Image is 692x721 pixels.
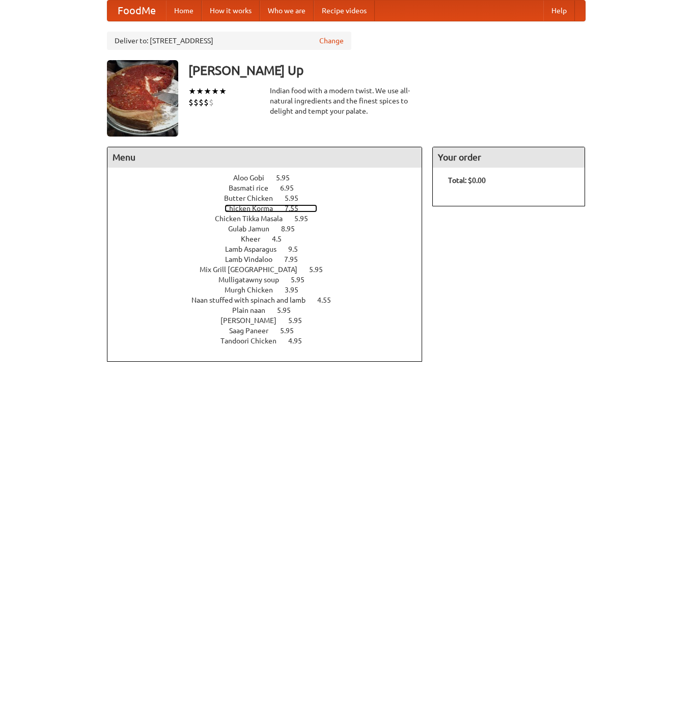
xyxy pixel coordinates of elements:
span: 9.5 [288,245,308,253]
span: 5.95 [288,316,312,325]
span: Kheer [241,235,270,243]
span: Butter Chicken [224,194,283,202]
img: angular.jpg [107,60,178,137]
a: Mix Grill [GEOGRAPHIC_DATA] 5.95 [200,265,342,274]
span: Lamb Vindaloo [225,255,283,263]
span: Basmati rice [229,184,279,192]
div: Indian food with a modern twist. We use all-natural ingredients and the finest spices to delight ... [270,86,423,116]
span: Chicken Korma [225,204,283,212]
span: [PERSON_NAME] [220,316,287,325]
span: Mulligatawny soup [218,276,289,284]
a: Aloo Gobi 5.95 [233,174,309,182]
li: ★ [219,86,227,97]
div: Deliver to: [STREET_ADDRESS] [107,32,351,50]
a: Mulligatawny soup 5.95 [218,276,323,284]
span: 7.95 [284,255,308,263]
span: 4.55 [317,296,341,304]
span: 5.95 [285,194,309,202]
span: 5.95 [277,306,301,314]
a: Plain naan 5.95 [232,306,310,314]
li: $ [188,97,193,108]
span: Lamb Asparagus [225,245,287,253]
a: Tandoori Chicken 4.95 [220,337,321,345]
li: $ [209,97,214,108]
li: ★ [196,86,204,97]
li: ★ [188,86,196,97]
a: Naan stuffed with spinach and lamb 4.55 [191,296,350,304]
h4: Your order [433,147,585,168]
a: Recipe videos [314,1,375,21]
a: Help [543,1,575,21]
span: Mix Grill [GEOGRAPHIC_DATA] [200,265,308,274]
span: 5.95 [309,265,333,274]
span: Murgh Chicken [225,286,283,294]
span: Plain naan [232,306,275,314]
span: Gulab Jamun [228,225,280,233]
a: Kheer 4.5 [241,235,300,243]
b: Total: $0.00 [448,176,486,184]
li: $ [193,97,199,108]
a: Chicken Korma 7.55 [225,204,317,212]
span: 5.95 [276,174,300,182]
a: Saag Paneer 5.95 [229,327,313,335]
span: 5.95 [291,276,315,284]
a: Who we are [260,1,314,21]
a: Lamb Vindaloo 7.95 [225,255,317,263]
a: Home [166,1,202,21]
a: Chicken Tikka Masala 5.95 [215,215,327,223]
a: Change [319,36,344,46]
a: Basmati rice 6.95 [229,184,313,192]
li: ★ [211,86,219,97]
a: [PERSON_NAME] 5.95 [220,316,321,325]
span: 8.95 [281,225,305,233]
li: $ [199,97,204,108]
span: 6.95 [280,184,304,192]
span: 5.95 [294,215,318,223]
span: Naan stuffed with spinach and lamb [191,296,316,304]
span: Aloo Gobi [233,174,274,182]
span: Chicken Tikka Masala [215,215,293,223]
span: 4.95 [288,337,312,345]
span: 5.95 [280,327,304,335]
li: ★ [204,86,211,97]
a: Lamb Asparagus 9.5 [225,245,317,253]
a: How it works [202,1,260,21]
h3: [PERSON_NAME] Up [188,60,586,81]
a: FoodMe [107,1,166,21]
span: 3.95 [285,286,309,294]
span: Saag Paneer [229,327,279,335]
span: 7.55 [285,204,309,212]
span: 4.5 [272,235,292,243]
li: $ [204,97,209,108]
h4: Menu [107,147,422,168]
span: Tandoori Chicken [220,337,287,345]
a: Butter Chicken 5.95 [224,194,317,202]
a: Murgh Chicken 3.95 [225,286,317,294]
a: Gulab Jamun 8.95 [228,225,314,233]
